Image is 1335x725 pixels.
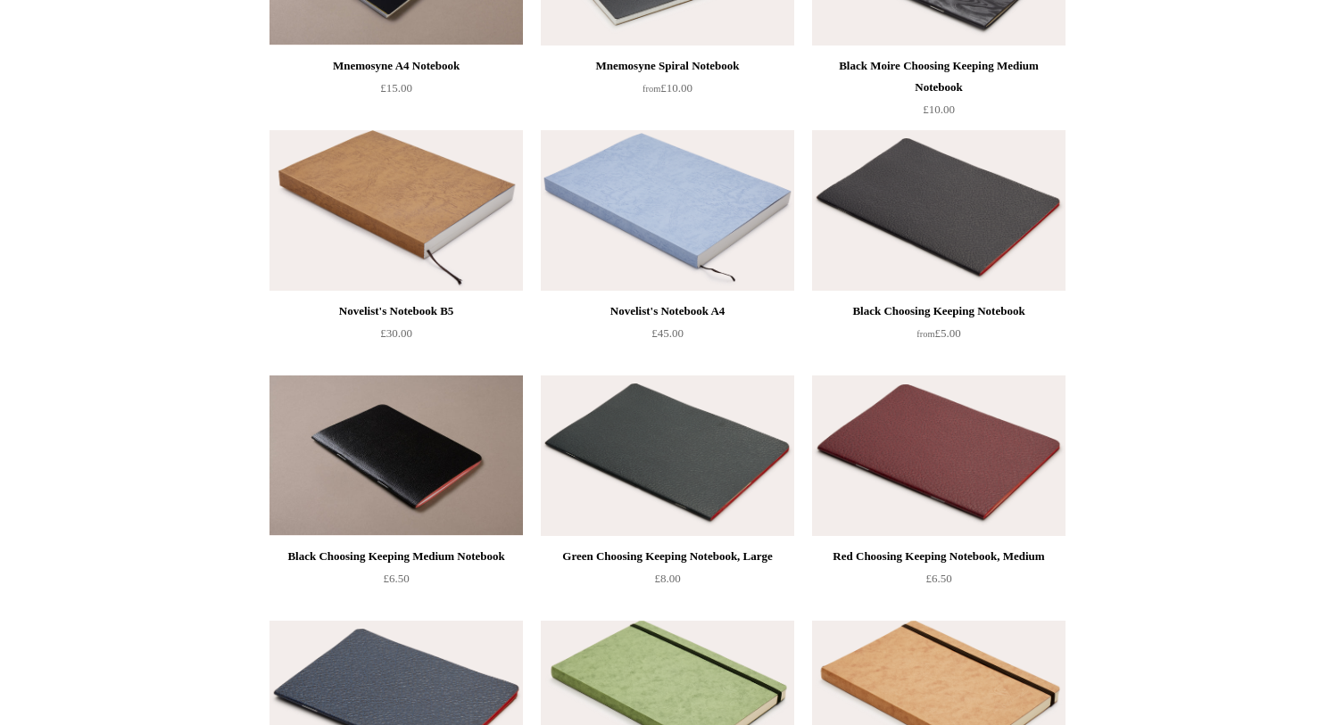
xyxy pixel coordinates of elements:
div: Green Choosing Keeping Notebook, Large [545,546,790,567]
div: Black Moire Choosing Keeping Medium Notebook [817,55,1061,98]
div: Black Choosing Keeping Notebook [817,301,1061,322]
span: £8.00 [654,572,680,585]
div: Red Choosing Keeping Notebook, Medium [817,546,1061,567]
a: Mnemosyne Spiral Notebook from£10.00 [541,55,794,128]
span: £6.50 [925,572,951,585]
div: Novelist's Notebook B5 [274,301,518,322]
div: Mnemosyne A4 Notebook [274,55,518,77]
div: Black Choosing Keeping Medium Notebook [274,546,518,567]
span: from [916,329,934,339]
div: Mnemosyne Spiral Notebook [545,55,790,77]
img: Red Choosing Keeping Notebook, Medium [812,375,1066,536]
a: Black Choosing Keeping Medium Notebook £6.50 [269,546,523,619]
img: Novelist's Notebook A4 [541,130,794,291]
a: Black Choosing Keeping Notebook from£5.00 [812,301,1066,374]
span: £10.00 [923,103,955,116]
div: Novelist's Notebook A4 [545,301,790,322]
a: Novelist's Notebook A4 Novelist's Notebook A4 [541,130,794,291]
span: £5.00 [916,326,960,340]
a: Red Choosing Keeping Notebook, Medium £6.50 [812,546,1066,619]
a: Novelist's Notebook B5 £30.00 [269,301,523,374]
a: Novelist's Notebook A4 £45.00 [541,301,794,374]
span: £45.00 [651,326,684,340]
a: Black Choosing Keeping Notebook Black Choosing Keeping Notebook [812,130,1066,291]
img: Black Choosing Keeping Notebook [812,130,1066,291]
a: Black Choosing Keeping Medium Notebook Black Choosing Keeping Medium Notebook [269,375,523,536]
span: £6.50 [383,572,409,585]
a: Green Choosing Keeping Notebook, Large £8.00 [541,546,794,619]
img: Green Choosing Keeping Notebook, Large [541,375,794,536]
span: from [643,84,660,94]
img: Black Choosing Keeping Medium Notebook [269,375,523,536]
img: Novelist's Notebook B5 [269,130,523,291]
span: £15.00 [380,81,412,95]
a: Red Choosing Keeping Notebook, Medium Red Choosing Keeping Notebook, Medium [812,375,1066,536]
a: Green Choosing Keeping Notebook, Large Green Choosing Keeping Notebook, Large [541,375,794,536]
a: Black Moire Choosing Keeping Medium Notebook £10.00 [812,55,1066,128]
a: Mnemosyne A4 Notebook £15.00 [269,55,523,128]
span: £30.00 [380,326,412,340]
span: £10.00 [643,81,692,95]
a: Novelist's Notebook B5 Novelist's Notebook B5 [269,130,523,291]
